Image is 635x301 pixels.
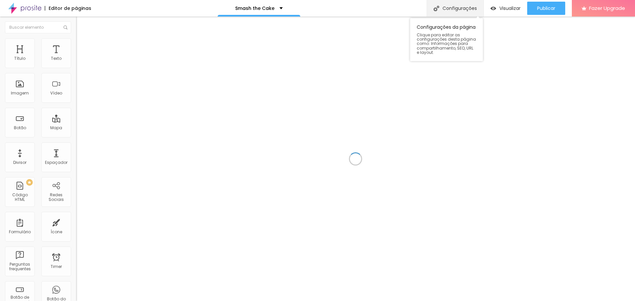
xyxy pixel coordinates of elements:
[499,6,521,11] span: Visualizar
[490,6,496,11] img: view-1.svg
[7,262,33,272] div: Perguntas frequentes
[537,6,555,11] span: Publicar
[484,2,527,15] button: Visualizar
[43,193,69,202] div: Redes Sociais
[50,91,62,95] div: Vídeo
[417,33,476,55] span: Clique para editar as configurações desta página como: Informações para compartilhamento, SEO, UR...
[9,230,31,234] div: Formulário
[434,6,439,11] img: Icone
[527,2,565,15] button: Publicar
[45,160,67,165] div: Espaçador
[11,91,29,95] div: Imagem
[51,264,62,269] div: Timer
[50,126,62,130] div: Mapa
[51,230,62,234] div: Ícone
[14,126,26,130] div: Botão
[45,6,91,11] div: Editor de páginas
[13,160,26,165] div: Divisor
[410,18,483,61] div: Configurações da página
[7,193,33,202] div: Código HTML
[51,56,62,61] div: Texto
[63,25,67,29] img: Icone
[589,5,625,11] span: Fazer Upgrade
[5,21,71,33] input: Buscar elemento
[235,6,275,11] p: Smash the Cake
[14,56,25,61] div: Título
